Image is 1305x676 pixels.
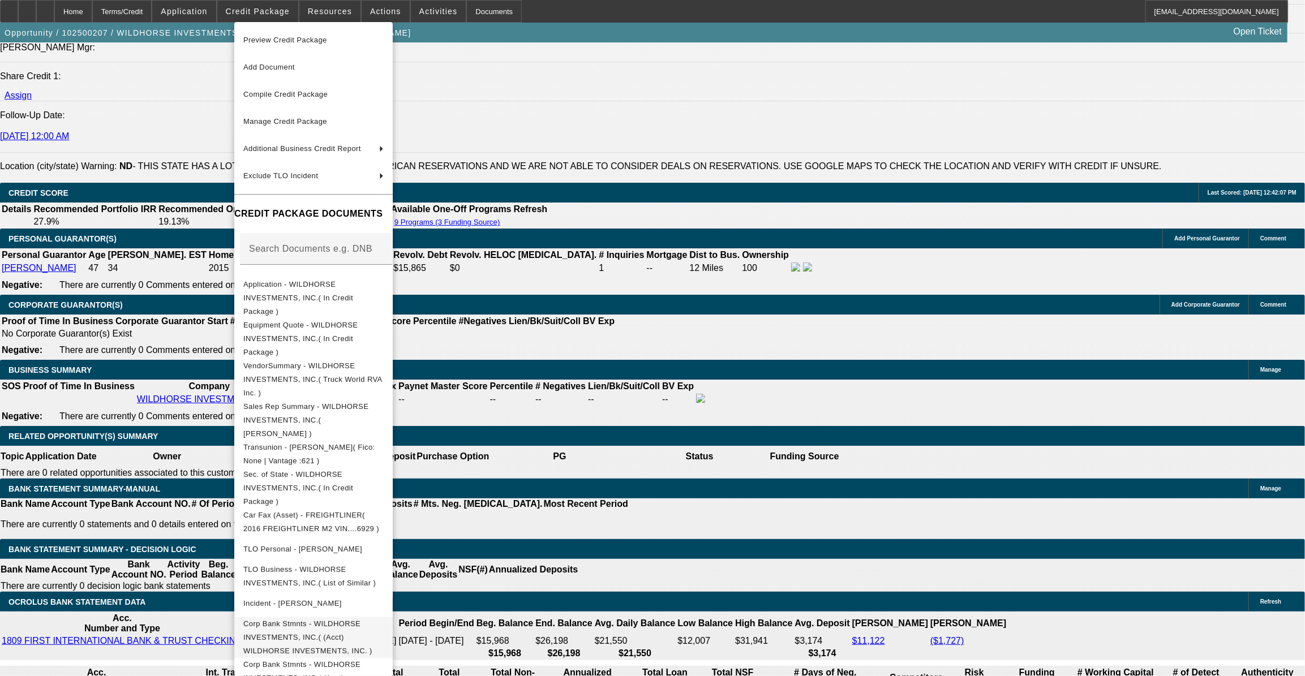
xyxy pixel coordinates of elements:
span: Corp Bank Stmnts - WILDHORSE INVESTMENTS, INC.( (Acct) WILDHORSE INVESTMENTS, INC. ) [243,619,372,655]
span: Additional Business Credit Report [243,144,361,153]
span: VendorSummary - WILDHORSE INVESTMENTS, INC.( Truck World RVA Inc. ) [243,361,382,397]
span: Preview Credit Package [243,36,327,44]
span: Manage Credit Package [243,117,327,126]
span: Car Fax (Asset) - FREIGHTLINER( 2016 FREIGHTLINER M2 VIN....6929 ) [243,511,379,533]
mat-label: Search Documents e.g. DNB [249,244,372,253]
button: Car Fax (Asset) - FREIGHTLINER( 2016 FREIGHTLINER M2 VIN....6929 ) [234,509,393,536]
span: Incident - [PERSON_NAME] [243,599,342,608]
h4: CREDIT PACKAGE DOCUMENTS [234,207,393,221]
span: Add Document [243,63,295,71]
button: VendorSummary - WILDHORSE INVESTMENTS, INC.( Truck World RVA Inc. ) [234,359,393,400]
button: Incident - Schroll, Matthew [234,590,393,617]
span: Sec. of State - WILDHORSE INVESTMENTS, INC.( In Credit Package ) [243,470,353,506]
button: TLO Personal - Schroll, Matthew [234,536,393,563]
button: Sec. of State - WILDHORSE INVESTMENTS, INC.( In Credit Package ) [234,468,393,509]
span: Compile Credit Package [243,90,328,98]
button: Corp Bank Stmnts - WILDHORSE INVESTMENTS, INC.( (Acct) WILDHORSE INVESTMENTS, INC. ) [234,617,393,658]
button: Equipment Quote - WILDHORSE INVESTMENTS, INC.( In Credit Package ) [234,318,393,359]
button: TLO Business - WILDHORSE INVESTMENTS, INC.( List of Similar ) [234,563,393,590]
span: Sales Rep Summary - WILDHORSE INVESTMENTS, INC.( [PERSON_NAME] ) [243,402,368,438]
span: TLO Business - WILDHORSE INVESTMENTS, INC.( List of Similar ) [243,565,376,587]
button: Transunion - Schroll, Matthew( Fico: None | Vantage :621 ) [234,441,393,468]
span: TLO Personal - [PERSON_NAME] [243,545,362,553]
span: Application - WILDHORSE INVESTMENTS, INC.( In Credit Package ) [243,280,353,316]
button: Application - WILDHORSE INVESTMENTS, INC.( In Credit Package ) [234,278,393,318]
span: Exclude TLO Incident [243,171,318,180]
button: Sales Rep Summary - WILDHORSE INVESTMENTS, INC.( Rahlfs, Thomas ) [234,400,393,441]
span: Transunion - [PERSON_NAME]( Fico: None | Vantage :621 ) [243,443,375,465]
span: Equipment Quote - WILDHORSE INVESTMENTS, INC.( In Credit Package ) [243,321,358,356]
